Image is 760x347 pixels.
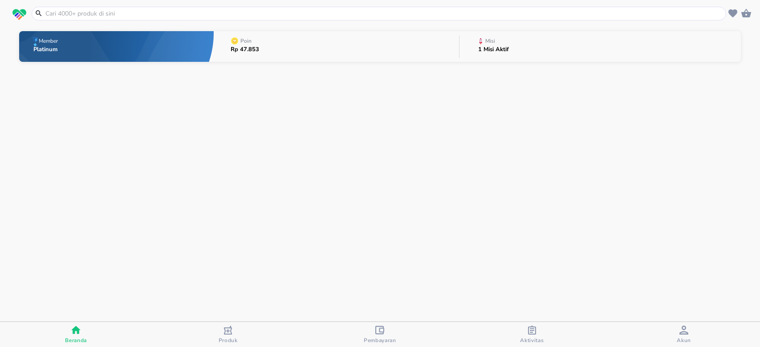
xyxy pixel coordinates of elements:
input: Cari 4000+ produk di sini [45,9,724,18]
p: Member [39,38,58,44]
p: Rp 47.853 [231,47,259,52]
p: Poin [240,38,252,44]
img: logo_swiperx_s.bd005f3b.svg [12,9,26,20]
span: Produk [219,337,238,344]
span: Akun [677,337,691,344]
button: PoinRp 47.853 [214,29,459,64]
button: Produk [152,322,304,347]
button: Aktivitas [456,322,608,347]
button: Pembayaran [304,322,456,347]
span: Pembayaran [364,337,396,344]
button: Akun [608,322,760,347]
p: Platinum [33,47,60,52]
button: MemberPlatinum [19,29,214,64]
button: Misi1 Misi Aktif [459,29,741,64]
p: 1 Misi Aktif [478,47,509,52]
span: Beranda [65,337,87,344]
span: Aktivitas [520,337,544,344]
p: Misi [485,38,495,44]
